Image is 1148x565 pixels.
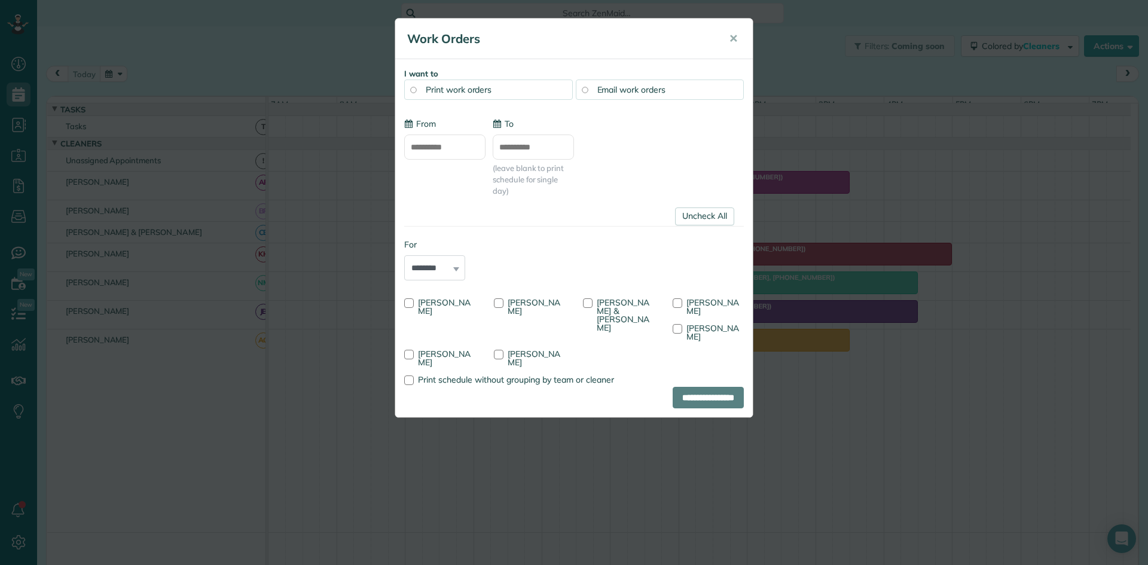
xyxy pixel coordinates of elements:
[675,207,734,225] a: Uncheck All
[508,297,560,316] span: [PERSON_NAME]
[686,297,739,316] span: [PERSON_NAME]
[426,84,491,95] span: Print work orders
[493,163,574,197] span: (leave blank to print schedule for single day)
[410,87,416,93] input: Print work orders
[508,349,560,368] span: [PERSON_NAME]
[418,297,471,316] span: [PERSON_NAME]
[729,32,738,45] span: ✕
[407,30,712,47] h5: Work Orders
[582,87,588,93] input: Email work orders
[404,239,465,251] label: For
[597,84,665,95] span: Email work orders
[686,323,739,342] span: [PERSON_NAME]
[597,297,649,333] span: [PERSON_NAME] & [PERSON_NAME]
[404,118,436,130] label: From
[404,69,438,78] strong: I want to
[493,118,514,130] label: To
[418,374,614,385] span: Print schedule without grouping by team or cleaner
[418,349,471,368] span: [PERSON_NAME]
